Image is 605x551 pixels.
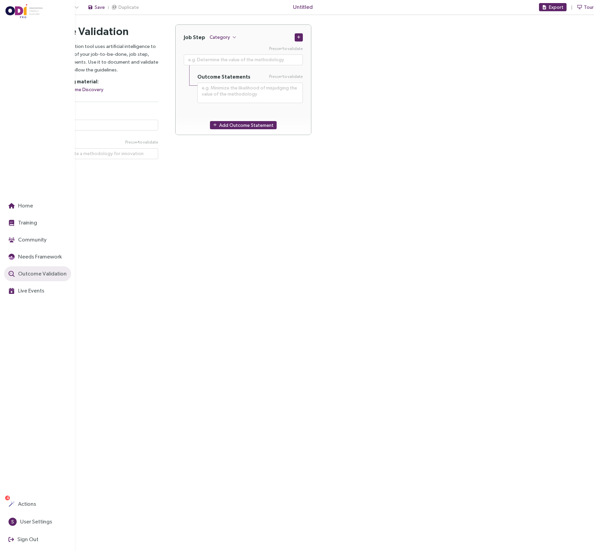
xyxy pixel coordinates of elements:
img: Training [9,220,15,226]
span: Training [17,218,37,227]
button: Needs Framework [4,249,66,264]
span: Add Outcome Statement [219,121,274,129]
button: Community [4,232,51,247]
img: Actions [9,501,15,507]
img: Live Events [9,288,15,294]
textarea: Press Enter to validate [197,83,303,103]
button: Outcome Validation [4,266,71,281]
span: Outcome Validation [17,269,67,278]
img: Community [9,237,15,243]
button: Add Outcome Statement [210,121,277,129]
button: Sign Out [4,532,43,547]
span: Category [210,33,230,41]
span: 4 [6,496,9,500]
button: Duplicate [111,3,139,11]
span: Live Events [17,286,44,295]
span: Export [549,3,563,11]
span: Tour [584,3,594,11]
textarea: Press Enter to validate [184,54,303,65]
img: Outcome Validation [9,271,15,277]
button: Export [539,3,567,11]
span: Sign Out [16,535,38,544]
textarea: Press Enter to validate [30,148,158,159]
img: ODIpro [5,4,43,18]
span: Community [17,235,47,244]
button: Save [87,3,105,11]
button: SUser Settings [4,514,56,529]
span: User Settings [19,517,52,526]
span: Untitled [293,3,313,11]
span: Save [95,3,105,11]
img: JTBD Needs Framework [9,254,15,260]
span: S [11,518,14,526]
button: Category [209,33,236,41]
sup: 4 [5,496,10,500]
span: Press to validate [269,73,303,80]
button: Actions [4,497,40,512]
h5: Job Executor [30,111,158,117]
button: Live Events [4,283,49,298]
h2: Outcome Validation [30,24,158,38]
span: Actions [17,500,36,508]
p: The Outcome Validation tool uses artificial intelligence to gauge the accuracy of your job-to-be-... [30,42,158,73]
button: Tour [577,3,594,11]
span: Press to validate [125,139,158,146]
h5: Outcome Statements [197,73,250,80]
input: e.g. Innovators [30,120,158,131]
span: Needs Framework [17,252,62,261]
span: Home [17,201,33,210]
button: Home [4,198,37,213]
button: Training [4,215,42,230]
h4: Job Step [184,34,205,40]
